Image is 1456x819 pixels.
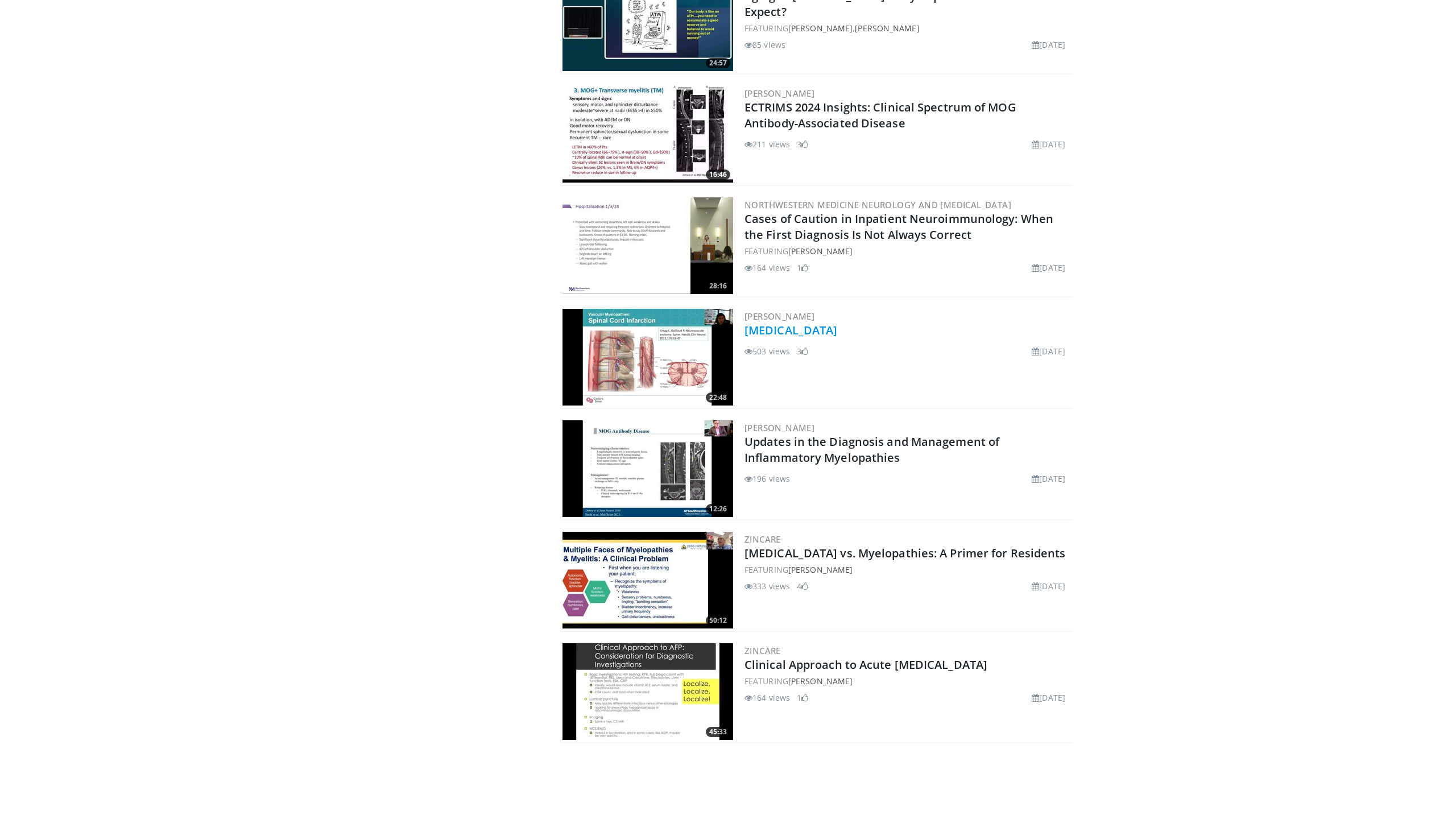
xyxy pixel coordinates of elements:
[788,246,853,257] a: [PERSON_NAME]
[788,23,853,34] a: [PERSON_NAME]
[744,262,790,274] li: 164 views
[744,645,781,656] a: ZINCARE
[744,657,987,672] a: Clinical Approach to Acute [MEDICAL_DATA]
[706,392,730,403] span: 22:48
[744,322,837,338] a: [MEDICAL_DATA]
[1032,138,1065,150] li: [DATE]
[706,615,730,626] span: 50:12
[744,533,781,545] a: ZINCARE
[744,545,1066,561] a: [MEDICAL_DATA] vs. Myelopathies: A Primer for Residents
[562,532,733,628] img: f0c2df55-c7ec-406e-8e8a-0a720e08c1a8.300x170_q85_crop-smart_upscale.jpg
[1032,262,1065,274] li: [DATE]
[706,504,730,514] span: 12:26
[706,281,730,291] span: 28:16
[744,88,814,99] a: [PERSON_NAME]
[744,245,1070,257] div: FEATURING
[744,422,814,433] a: [PERSON_NAME]
[562,86,733,183] a: 16:46
[744,199,1011,210] a: Northwestern Medicine Neurology and [MEDICAL_DATA]
[1032,692,1065,704] li: [DATE]
[744,692,790,704] li: 164 views
[562,309,733,406] a: 22:48
[744,22,1070,34] div: FEATURING ,
[744,100,1016,131] a: ECTRIMS 2024 Insights: Clinical Spectrum of MOG Antibody-Associated Disease
[744,311,814,322] a: [PERSON_NAME]
[744,211,1053,242] a: Cases of Caution in Inpatient Neuroimmunology: When the First Diagnosis Is Not Always Correct
[562,197,733,294] a: 28:16
[562,197,733,294] img: 61bd3a45-11b9-47f7-9854-f669d96ce0f7.300x170_q85_crop-smart_upscale.jpg
[562,643,733,740] img: 61a38298-6f39-4c51-b15b-2c8ac60b77d2.300x170_q85_crop-smart_upscale.jpg
[744,675,1070,687] div: FEATURING
[797,580,808,592] li: 4
[744,434,999,465] a: Updates in the Diagnosis and Management of Inflammatory Myelopathies
[562,420,733,517] img: b2062826-3e38-4970-b961-b6c4a09f2878.300x170_q85_crop-smart_upscale.jpg
[797,345,808,357] li: 3
[855,23,919,34] a: [PERSON_NAME]
[562,86,733,183] img: a26902bc-c528-4bca-b4a0-91492adae00d.300x170_q85_crop-smart_upscale.jpg
[1032,345,1065,357] li: [DATE]
[797,262,808,274] li: 1
[797,138,808,150] li: 3
[1032,580,1065,592] li: [DATE]
[706,58,730,68] span: 24:57
[562,532,733,628] a: 50:12
[788,564,853,575] a: [PERSON_NAME]
[744,580,790,592] li: 333 views
[562,420,733,517] a: 12:26
[1032,39,1065,51] li: [DATE]
[788,676,853,686] a: [PERSON_NAME]
[1032,473,1065,485] li: [DATE]
[744,138,790,150] li: 211 views
[706,169,730,180] span: 16:46
[744,345,790,357] li: 503 views
[562,309,733,406] img: 7352555d-3940-41e7-8538-26baa4f270cc.300x170_q85_crop-smart_upscale.jpg
[744,39,785,51] li: 85 views
[744,473,790,485] li: 196 views
[562,643,733,740] a: 45:33
[706,727,730,737] span: 45:33
[744,564,1070,576] div: FEATURING
[797,692,808,704] li: 1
